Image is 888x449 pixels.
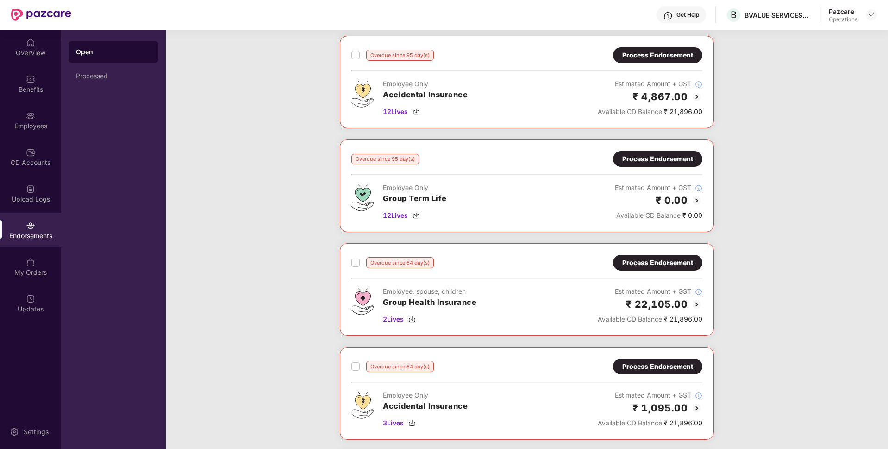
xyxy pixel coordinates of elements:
[351,154,419,164] div: Overdue since 95 day(s)
[366,257,434,268] div: Overdue since 64 day(s)
[26,75,35,84] img: svg+xml;base64,PHN2ZyBpZD0iQmVuZWZpdHMiIHhtbG5zPSJodHRwOi8vd3d3LnczLm9yZy8yMDAwL3N2ZyIgd2lkdGg9Ij...
[632,400,688,416] h2: ₹ 1,095.00
[829,16,857,23] div: Operations
[829,7,857,16] div: Pazcare
[622,50,693,60] div: Process Endorsement
[383,297,476,309] h3: Group Health Insurance
[695,288,702,296] img: svg+xml;base64,PHN2ZyBpZD0iSW5mb18tXzMyeDMyIiBkYXRhLW5hbWU9IkluZm8gLSAzMngzMiIgeG1sbnM9Imh0dHA6Ly...
[598,418,702,428] div: ₹ 21,896.00
[26,148,35,157] img: svg+xml;base64,PHN2ZyBpZD0iQ0RfQWNjb3VudHMiIGRhdGEtbmFtZT0iQ0QgQWNjb3VudHMiIHhtbG5zPSJodHRwOi8vd3...
[76,47,151,57] div: Open
[598,315,662,323] span: Available CD Balance
[408,419,416,427] img: svg+xml;base64,PHN2ZyBpZD0iRG93bmxvYWQtMzJ4MzIiIHhtbG5zPSJodHRwOi8vd3d3LnczLm9yZy8yMDAwL3N2ZyIgd2...
[383,89,468,101] h3: Accidental Insurance
[656,193,688,208] h2: ₹ 0.00
[383,390,468,400] div: Employee Only
[695,392,702,399] img: svg+xml;base64,PHN2ZyBpZD0iSW5mb18tXzMyeDMyIiBkYXRhLW5hbWU9IkluZm8gLSAzMngzMiIgeG1sbnM9Imh0dHA6Ly...
[26,258,35,267] img: svg+xml;base64,PHN2ZyBpZD0iTXlfT3JkZXJzIiBkYXRhLW5hbWU9Ik15IE9yZGVycyIgeG1sbnM9Imh0dHA6Ly93d3cudz...
[383,183,447,193] div: Employee Only
[691,403,702,414] img: svg+xml;base64,PHN2ZyBpZD0iQmFjay0yMHgyMCIgeG1sbnM9Imh0dHA6Ly93d3cudzMub3JnLzIwMDAvc3ZnIiB3aWR0aD...
[383,400,468,412] h3: Accidental Insurance
[26,221,35,230] img: svg+xml;base64,PHN2ZyBpZD0iRW5kb3JzZW1lbnRzIiB4bWxucz0iaHR0cDovL3d3dy53My5vcmcvMjAwMC9zdmciIHdpZH...
[21,427,51,436] div: Settings
[695,81,702,88] img: svg+xml;base64,PHN2ZyBpZD0iSW5mb18tXzMyeDMyIiBkYXRhLW5hbWU9IkluZm8gLSAzMngzMiIgeG1sbnM9Imh0dHA6Ly...
[10,427,19,436] img: svg+xml;base64,PHN2ZyBpZD0iU2V0dGluZy0yMHgyMCIgeG1sbnM9Imh0dHA6Ly93d3cudzMub3JnLzIwMDAvc3ZnIiB3aW...
[691,195,702,206] img: svg+xml;base64,PHN2ZyBpZD0iQmFjay0yMHgyMCIgeG1sbnM9Imh0dHA6Ly93d3cudzMub3JnLzIwMDAvc3ZnIiB3aWR0aD...
[616,211,681,219] span: Available CD Balance
[731,9,737,20] span: B
[351,79,374,108] img: svg+xml;base64,PHN2ZyB4bWxucz0iaHR0cDovL3d3dy53My5vcmcvMjAwMC9zdmciIHdpZHRoPSI0OS4zMjEiIGhlaWdodD...
[383,210,408,221] span: 12 Lives
[622,258,693,268] div: Process Endorsement
[598,390,702,400] div: Estimated Amount + GST
[598,314,702,324] div: ₹ 21,896.00
[598,79,702,89] div: Estimated Amount + GST
[691,91,702,102] img: svg+xml;base64,PHN2ZyBpZD0iQmFjay0yMHgyMCIgeG1sbnM9Imh0dHA6Ly93d3cudzMub3JnLzIwMDAvc3ZnIiB3aWR0aD...
[76,72,151,80] div: Processed
[598,419,662,427] span: Available CD Balance
[695,184,702,192] img: svg+xml;base64,PHN2ZyBpZD0iSW5mb18tXzMyeDMyIiBkYXRhLW5hbWU9IkluZm8gLSAzMngzMiIgeG1sbnM9Imh0dHA6Ly...
[413,108,420,115] img: svg+xml;base64,PHN2ZyBpZD0iRG93bmxvYWQtMzJ4MzIiIHhtbG5zPSJodHRwOi8vd3d3LnczLm9yZy8yMDAwL3N2ZyIgd2...
[598,286,702,297] div: Estimated Amount + GST
[383,79,468,89] div: Employee Only
[351,183,374,211] img: svg+xml;base64,PHN2ZyB4bWxucz0iaHR0cDovL3d3dy53My5vcmcvMjAwMC9zdmciIHdpZHRoPSI0Ny43MTQiIGhlaWdodD...
[408,316,416,323] img: svg+xml;base64,PHN2ZyBpZD0iRG93bmxvYWQtMzJ4MzIiIHhtbG5zPSJodHRwOi8vd3d3LnczLm9yZy8yMDAwL3N2ZyIgd2...
[351,286,374,315] img: svg+xml;base64,PHN2ZyB4bWxucz0iaHR0cDovL3d3dy53My5vcmcvMjAwMC9zdmciIHdpZHRoPSI0Ny43MTQiIGhlaWdodD...
[26,38,35,47] img: svg+xml;base64,PHN2ZyBpZD0iSG9tZSIgeG1sbnM9Imh0dHA6Ly93d3cudzMub3JnLzIwMDAvc3ZnIiB3aWR0aD0iMjAiIG...
[663,11,673,20] img: svg+xml;base64,PHN2ZyBpZD0iSGVscC0zMngzMiIgeG1sbnM9Imh0dHA6Ly93d3cudzMub3JnLzIwMDAvc3ZnIiB3aWR0aD...
[744,11,809,19] div: BVALUE SERVICES PRIVATE LIMITED
[366,361,434,372] div: Overdue since 64 day(s)
[383,107,408,117] span: 12 Lives
[413,212,420,219] img: svg+xml;base64,PHN2ZyBpZD0iRG93bmxvYWQtMzJ4MzIiIHhtbG5zPSJodHRwOi8vd3d3LnczLm9yZy8yMDAwL3N2ZyIgd2...
[26,294,35,304] img: svg+xml;base64,PHN2ZyBpZD0iVXBkYXRlZCIgeG1sbnM9Imh0dHA6Ly93d3cudzMub3JnLzIwMDAvc3ZnIiB3aWR0aD0iMj...
[26,111,35,120] img: svg+xml;base64,PHN2ZyBpZD0iRW1wbG95ZWVzIiB4bWxucz0iaHR0cDovL3d3dy53My5vcmcvMjAwMC9zdmciIHdpZHRoPS...
[366,50,434,61] div: Overdue since 95 day(s)
[598,108,662,115] span: Available CD Balance
[626,297,688,312] h2: ₹ 22,105.00
[26,184,35,194] img: svg+xml;base64,PHN2ZyBpZD0iVXBsb2FkX0xvZ3MiIGRhdGEtbmFtZT0iVXBsb2FkIExvZ3MiIHhtbG5zPSJodHRwOi8vd3...
[868,11,875,19] img: svg+xml;base64,PHN2ZyBpZD0iRHJvcGRvd24tMzJ4MzIiIHhtbG5zPSJodHRwOi8vd3d3LnczLm9yZy8yMDAwL3N2ZyIgd2...
[676,11,699,19] div: Get Help
[622,361,693,372] div: Process Endorsement
[383,314,404,324] span: 2 Lives
[598,107,702,117] div: ₹ 21,896.00
[615,210,702,221] div: ₹ 0.00
[632,89,688,104] h2: ₹ 4,867.00
[615,183,702,193] div: Estimated Amount + GST
[351,390,374,419] img: svg+xml;base64,PHN2ZyB4bWxucz0iaHR0cDovL3d3dy53My5vcmcvMjAwMC9zdmciIHdpZHRoPSI0OS4zMjEiIGhlaWdodD...
[383,193,447,205] h3: Group Term Life
[11,9,71,21] img: New Pazcare Logo
[383,286,476,297] div: Employee, spouse, children
[691,299,702,310] img: svg+xml;base64,PHN2ZyBpZD0iQmFjay0yMHgyMCIgeG1sbnM9Imh0dHA6Ly93d3cudzMub3JnLzIwMDAvc3ZnIiB3aWR0aD...
[622,154,693,164] div: Process Endorsement
[383,418,404,428] span: 3 Lives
